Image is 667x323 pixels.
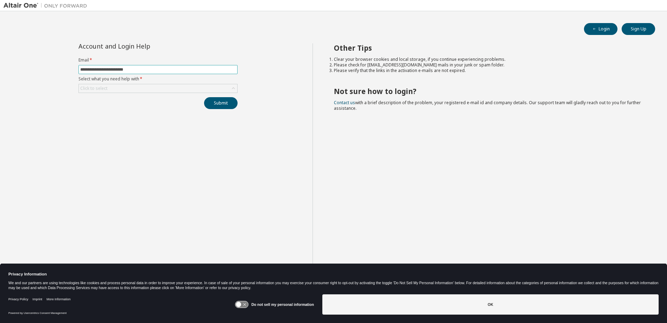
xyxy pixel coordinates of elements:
button: Sign Up [622,23,655,35]
li: Please verify that the links in the activation e-mails are not expired. [334,68,643,73]
li: Clear your browser cookies and local storage, if you continue experiencing problems. [334,57,643,62]
span: with a brief description of the problem, your registered e-mail id and company details. Our suppo... [334,100,641,111]
li: Please check for [EMAIL_ADDRESS][DOMAIN_NAME] mails in your junk or spam folder. [334,62,643,68]
div: Account and Login Help [78,43,206,49]
a: Contact us [334,100,355,106]
div: Click to select [80,86,107,91]
h2: Not sure how to login? [334,87,643,96]
label: Email [78,57,238,63]
img: Altair One [3,2,91,9]
button: Login [584,23,617,35]
label: Select what you need help with [78,76,238,82]
h2: Other Tips [334,43,643,52]
div: Click to select [79,84,237,93]
button: Submit [204,97,238,109]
